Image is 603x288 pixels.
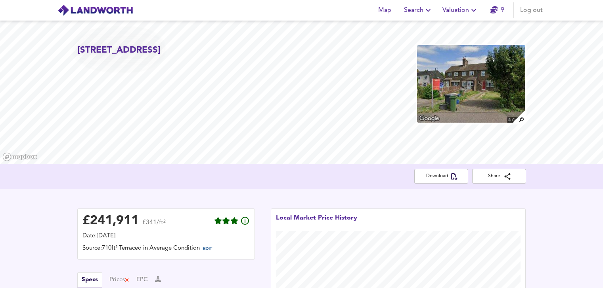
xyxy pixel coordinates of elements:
div: £ 241,911 [82,215,139,227]
img: property [416,44,526,123]
a: 9 [490,5,504,16]
span: Search [404,5,433,16]
div: Local Market Price History [276,214,357,231]
a: Mapbox homepage [2,152,37,161]
span: £341/ft² [142,220,166,231]
span: EDIT [203,247,212,251]
span: Log out [520,5,543,16]
div: Date: [DATE] [82,232,250,241]
button: 9 [485,2,510,18]
button: Download [414,169,468,184]
img: search [512,110,526,124]
span: Download [421,172,462,180]
span: Valuation [442,5,479,16]
button: Log out [517,2,546,18]
button: Prices [109,276,130,284]
span: Share [479,172,520,180]
h2: [STREET_ADDRESS] [77,44,161,57]
button: Valuation [439,2,482,18]
button: Share [472,169,526,184]
button: EPC [136,276,148,284]
button: Search [401,2,436,18]
div: Source: 710ft² Terraced in Average Condition [82,244,250,254]
img: logo [57,4,133,16]
button: Map [372,2,398,18]
span: Map [375,5,394,16]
